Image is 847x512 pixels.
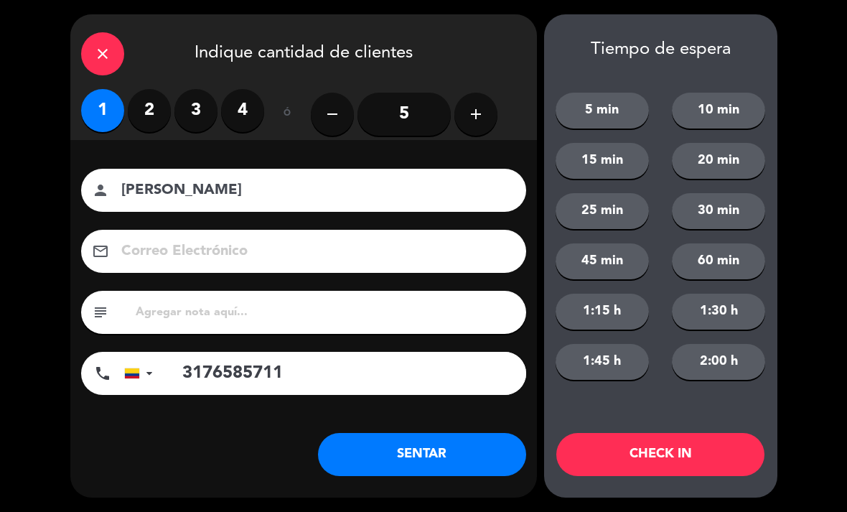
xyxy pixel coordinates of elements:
button: 25 min [556,193,649,229]
button: 20 min [672,143,765,179]
i: add [467,106,485,123]
i: remove [324,106,341,123]
i: close [94,45,111,62]
button: 10 min [672,93,765,129]
button: remove [311,93,354,136]
i: person [92,182,109,199]
button: 1:15 h [556,294,649,330]
label: 1 [81,89,124,132]
label: 2 [128,89,171,132]
button: 30 min [672,193,765,229]
button: CHECK IN [556,433,764,476]
button: SENTAR [318,433,526,476]
label: 4 [221,89,264,132]
button: 1:45 h [556,344,649,380]
button: 1:30 h [672,294,765,330]
div: Indique cantidad de clientes [70,14,537,89]
i: email [92,243,109,260]
input: Correo Electrónico [120,239,507,264]
div: Colombia: +57 [125,353,158,394]
button: 45 min [556,243,649,279]
div: Tiempo de espera [544,39,777,60]
button: 15 min [556,143,649,179]
button: add [454,93,497,136]
button: 60 min [672,243,765,279]
input: Agregar nota aquí... [134,302,515,322]
label: 3 [174,89,217,132]
input: Nombre del cliente [120,178,507,203]
i: subject [92,304,109,321]
button: 5 min [556,93,649,129]
div: ó [264,89,311,139]
i: phone [94,365,111,382]
button: 2:00 h [672,344,765,380]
